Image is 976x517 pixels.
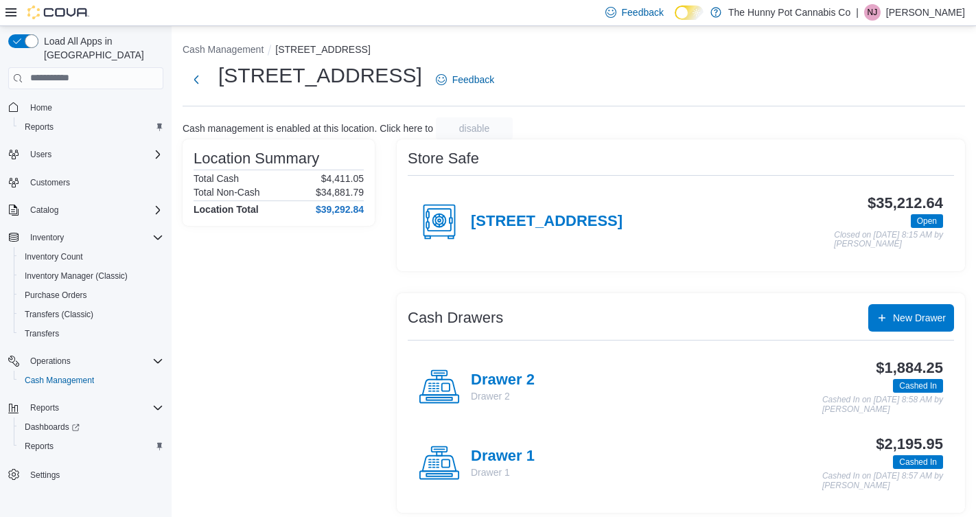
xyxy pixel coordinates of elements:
[30,402,59,413] span: Reports
[194,173,239,184] h6: Total Cash
[868,4,878,21] span: NJ
[19,249,89,265] a: Inventory Count
[19,287,93,303] a: Purchase Orders
[14,286,169,305] button: Purchase Orders
[3,172,169,192] button: Customers
[19,268,133,284] a: Inventory Manager (Classic)
[436,117,513,139] button: disable
[886,4,965,21] p: [PERSON_NAME]
[25,467,65,483] a: Settings
[822,472,943,490] p: Cashed In on [DATE] 8:57 AM by [PERSON_NAME]
[30,356,71,367] span: Operations
[25,229,163,246] span: Inventory
[471,448,535,466] h4: Drawer 1
[25,422,80,433] span: Dashboards
[14,247,169,266] button: Inventory Count
[899,380,937,392] span: Cashed In
[868,304,954,332] button: New Drawer
[19,119,163,135] span: Reports
[25,400,65,416] button: Reports
[25,146,57,163] button: Users
[25,202,64,218] button: Catalog
[19,287,163,303] span: Purchase Orders
[917,215,937,227] span: Open
[3,97,169,117] button: Home
[25,229,69,246] button: Inventory
[218,62,422,89] h1: [STREET_ADDRESS]
[25,353,76,369] button: Operations
[19,306,163,323] span: Transfers (Classic)
[19,325,65,342] a: Transfers
[25,174,163,191] span: Customers
[19,438,163,455] span: Reports
[408,310,503,326] h3: Cash Drawers
[3,145,169,164] button: Users
[3,398,169,417] button: Reports
[19,325,163,342] span: Transfers
[30,470,60,481] span: Settings
[25,251,83,262] span: Inventory Count
[3,464,169,484] button: Settings
[856,4,859,21] p: |
[868,195,943,211] h3: $35,212.64
[14,417,169,437] a: Dashboards
[25,174,75,191] a: Customers
[25,466,163,483] span: Settings
[30,232,64,243] span: Inventory
[183,66,210,93] button: Next
[834,231,943,249] p: Closed on [DATE] 8:15 AM by [PERSON_NAME]
[911,214,943,228] span: Open
[25,146,163,163] span: Users
[30,205,58,216] span: Catalog
[25,271,128,282] span: Inventory Manager (Classic)
[19,419,163,435] span: Dashboards
[408,150,479,167] h3: Store Safe
[899,456,937,468] span: Cashed In
[3,200,169,220] button: Catalog
[316,204,364,215] h4: $39,292.84
[25,309,93,320] span: Transfers (Classic)
[14,437,169,456] button: Reports
[25,328,59,339] span: Transfers
[459,122,489,135] span: disable
[25,400,163,416] span: Reports
[14,117,169,137] button: Reports
[194,204,259,215] h4: Location Total
[19,268,163,284] span: Inventory Manager (Classic)
[25,290,87,301] span: Purchase Orders
[471,389,535,403] p: Drawer 2
[876,360,943,376] h3: $1,884.25
[321,173,364,184] p: $4,411.05
[19,372,100,389] a: Cash Management
[3,228,169,247] button: Inventory
[25,99,163,116] span: Home
[822,395,943,414] p: Cashed In on [DATE] 8:58 AM by [PERSON_NAME]
[893,455,943,469] span: Cashed In
[194,150,319,167] h3: Location Summary
[471,371,535,389] h4: Drawer 2
[893,311,946,325] span: New Drawer
[316,187,364,198] p: $34,881.79
[183,43,965,59] nav: An example of EuiBreadcrumbs
[14,266,169,286] button: Inventory Manager (Classic)
[19,119,59,135] a: Reports
[194,187,260,198] h6: Total Non-Cash
[30,102,52,113] span: Home
[19,306,99,323] a: Transfers (Classic)
[30,149,51,160] span: Users
[3,352,169,371] button: Operations
[864,4,881,21] div: Nafeesa Joseph
[471,213,623,231] h4: [STREET_ADDRESS]
[14,305,169,324] button: Transfers (Classic)
[675,5,704,20] input: Dark Mode
[25,202,163,218] span: Catalog
[275,44,370,55] button: [STREET_ADDRESS]
[25,441,54,452] span: Reports
[19,249,163,265] span: Inventory Count
[183,44,264,55] button: Cash Management
[30,177,70,188] span: Customers
[19,419,85,435] a: Dashboards
[893,379,943,393] span: Cashed In
[622,5,664,19] span: Feedback
[183,123,433,134] p: Cash management is enabled at this location. Click here to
